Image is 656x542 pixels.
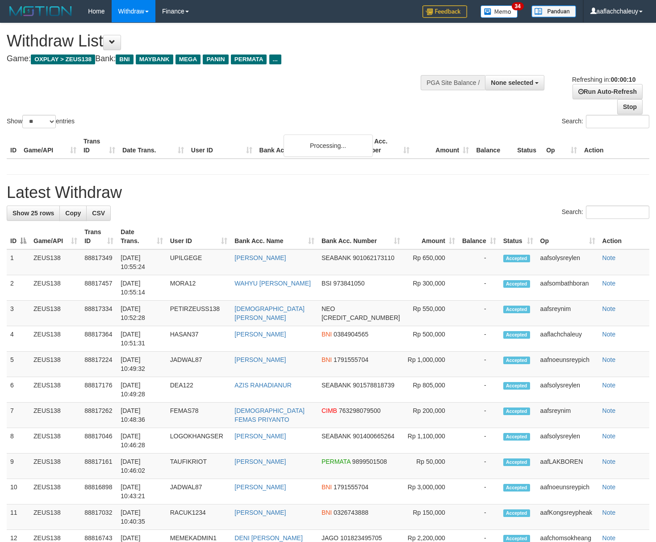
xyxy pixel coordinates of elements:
[234,509,286,516] a: [PERSON_NAME]
[537,454,599,479] td: aafLAKBOREN
[7,428,30,454] td: 8
[167,352,231,377] td: JADWAL87
[119,133,188,159] th: Date Trans.
[117,428,166,454] td: [DATE] 10:46:28
[602,331,616,338] a: Note
[7,275,30,301] td: 2
[86,206,111,221] a: CSV
[7,115,75,128] label: Show entries
[514,133,543,159] th: Status
[167,454,231,479] td: TAUFIKRIOT
[7,352,30,377] td: 5
[503,433,530,441] span: Accepted
[234,483,286,491] a: [PERSON_NAME]
[7,377,30,403] td: 6
[537,224,599,249] th: Op: activate to sort column ascending
[7,184,649,202] h1: Latest Withdraw
[117,249,166,275] td: [DATE] 10:55:24
[586,115,649,128] input: Search:
[404,326,459,352] td: Rp 500,000
[322,382,351,389] span: SEABANK
[7,326,30,352] td: 4
[284,134,373,157] div: Processing...
[602,458,616,465] a: Note
[167,301,231,326] td: PETIRZEUSS138
[404,275,459,301] td: Rp 300,000
[543,133,581,159] th: Op
[500,224,537,249] th: Status: activate to sort column ascending
[7,403,30,428] td: 7
[81,479,117,504] td: 88816898
[30,326,81,352] td: ZEUS138
[322,280,332,287] span: BSI
[234,280,311,287] a: WAHYU [PERSON_NAME]
[322,305,335,312] span: NEO
[459,352,500,377] td: -
[81,275,117,301] td: 88817457
[81,352,117,377] td: 88817224
[234,534,302,542] a: DENI [PERSON_NAME]
[404,301,459,326] td: Rp 550,000
[354,133,413,159] th: Bank Acc. Number
[322,314,400,321] span: Copy 5859458241594077 to clipboard
[485,75,544,90] button: None selected
[92,210,105,217] span: CSV
[234,382,292,389] a: AZIS RAHADIANUR
[602,534,616,542] a: Note
[30,224,81,249] th: Game/API: activate to sort column ascending
[581,133,649,159] th: Action
[602,305,616,312] a: Note
[59,206,87,221] a: Copy
[459,249,500,275] td: -
[81,504,117,530] td: 88817032
[30,428,81,454] td: ZEUS138
[334,356,368,363] span: Copy 1791555704 to clipboard
[617,99,643,114] a: Stop
[30,403,81,428] td: ZEUS138
[117,479,166,504] td: [DATE] 10:43:21
[167,326,231,352] td: HASAN37
[81,428,117,454] td: 88817046
[404,504,459,530] td: Rp 150,000
[537,352,599,377] td: aafnoeunsreypich
[136,55,173,64] span: MAYBANK
[586,206,649,219] input: Search:
[459,224,500,249] th: Balance: activate to sort column ascending
[503,357,530,364] span: Accepted
[322,331,332,338] span: BNI
[537,403,599,428] td: aafsreynim
[322,254,351,261] span: SEABANK
[404,454,459,479] td: Rp 50,000
[117,275,166,301] td: [DATE] 10:55:14
[167,249,231,275] td: UPILGEGE
[322,407,337,414] span: CIMB
[602,356,616,363] a: Note
[334,331,368,338] span: Copy 0384904565 to clipboard
[459,454,500,479] td: -
[31,55,95,64] span: OXPLAY > ZEUS138
[404,479,459,504] td: Rp 3,000,000
[602,254,616,261] a: Note
[167,504,231,530] td: RACUK1234
[7,249,30,275] td: 1
[602,280,616,287] a: Note
[30,352,81,377] td: ZEUS138
[30,275,81,301] td: ZEUS138
[404,403,459,428] td: Rp 200,000
[562,115,649,128] label: Search:
[503,331,530,339] span: Accepted
[7,479,30,504] td: 10
[20,133,80,159] th: Game/API
[30,301,81,326] td: ZEUS138
[537,326,599,352] td: aaflachchaleuy
[30,504,81,530] td: ZEUS138
[422,5,467,18] img: Feedback.jpg
[117,301,166,326] td: [DATE] 10:52:28
[117,352,166,377] td: [DATE] 10:49:32
[602,483,616,491] a: Note
[404,224,459,249] th: Amount: activate to sort column ascending
[472,133,514,159] th: Balance
[459,428,500,454] td: -
[117,454,166,479] td: [DATE] 10:46:02
[269,55,281,64] span: ...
